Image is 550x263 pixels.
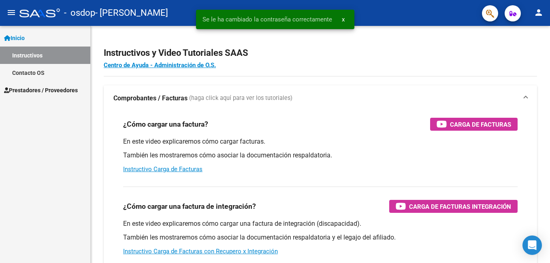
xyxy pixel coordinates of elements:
[409,201,511,212] span: Carga de Facturas Integración
[104,45,537,61] h2: Instructivos y Video Tutoriales SAAS
[123,201,256,212] h3: ¿Cómo cargar una factura de integración?
[123,137,518,146] p: En este video explicaremos cómo cargar facturas.
[123,219,518,228] p: En este video explicaremos cómo cargar una factura de integración (discapacidad).
[522,235,542,255] div: Open Intercom Messenger
[123,165,203,173] a: Instructivo Carga de Facturas
[4,34,25,42] span: Inicio
[335,12,351,27] button: x
[123,151,518,160] p: También les mostraremos cómo asociar la documentación respaldatoria.
[95,4,168,22] span: - [PERSON_NAME]
[104,62,216,69] a: Centro de Ayuda - Administración de O.S.
[389,200,518,213] button: Carga de Facturas Integración
[123,248,278,255] a: Instructivo Carga de Facturas con Recupero x Integración
[6,8,16,17] mat-icon: menu
[203,15,332,23] span: Se le ha cambiado la contraseña correctamente
[534,8,544,17] mat-icon: person
[450,119,511,129] span: Carga de Facturas
[123,119,208,130] h3: ¿Cómo cargar una factura?
[4,86,78,95] span: Prestadores / Proveedores
[64,4,95,22] span: - osdop
[342,16,345,23] span: x
[104,85,537,111] mat-expansion-panel-header: Comprobantes / Facturas (haga click aquí para ver los tutoriales)
[113,94,188,103] strong: Comprobantes / Facturas
[123,233,518,242] p: También les mostraremos cómo asociar la documentación respaldatoria y el legajo del afiliado.
[189,94,292,103] span: (haga click aquí para ver los tutoriales)
[430,118,518,131] button: Carga de Facturas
